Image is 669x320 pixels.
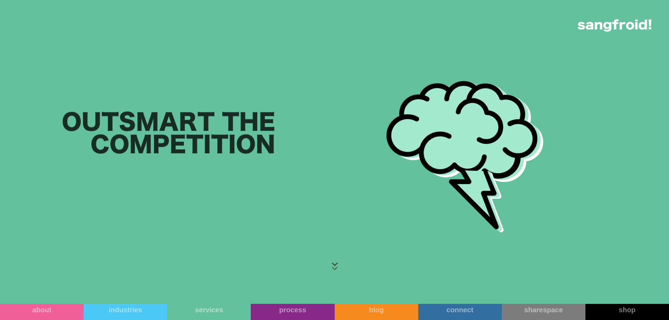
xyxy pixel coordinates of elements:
[578,19,651,32] img: logo
[418,306,502,314] div: connect
[251,306,334,314] div: process
[335,304,418,320] a: blog
[84,304,167,320] a: industries
[585,306,669,314] div: shop
[418,304,502,320] a: connect
[167,304,251,320] a: services
[502,304,585,320] a: sharespace
[167,306,251,314] div: services
[251,304,334,320] a: process
[84,306,167,314] div: industries
[335,306,418,314] div: blog
[585,304,669,320] a: shop
[502,306,585,314] div: sharespace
